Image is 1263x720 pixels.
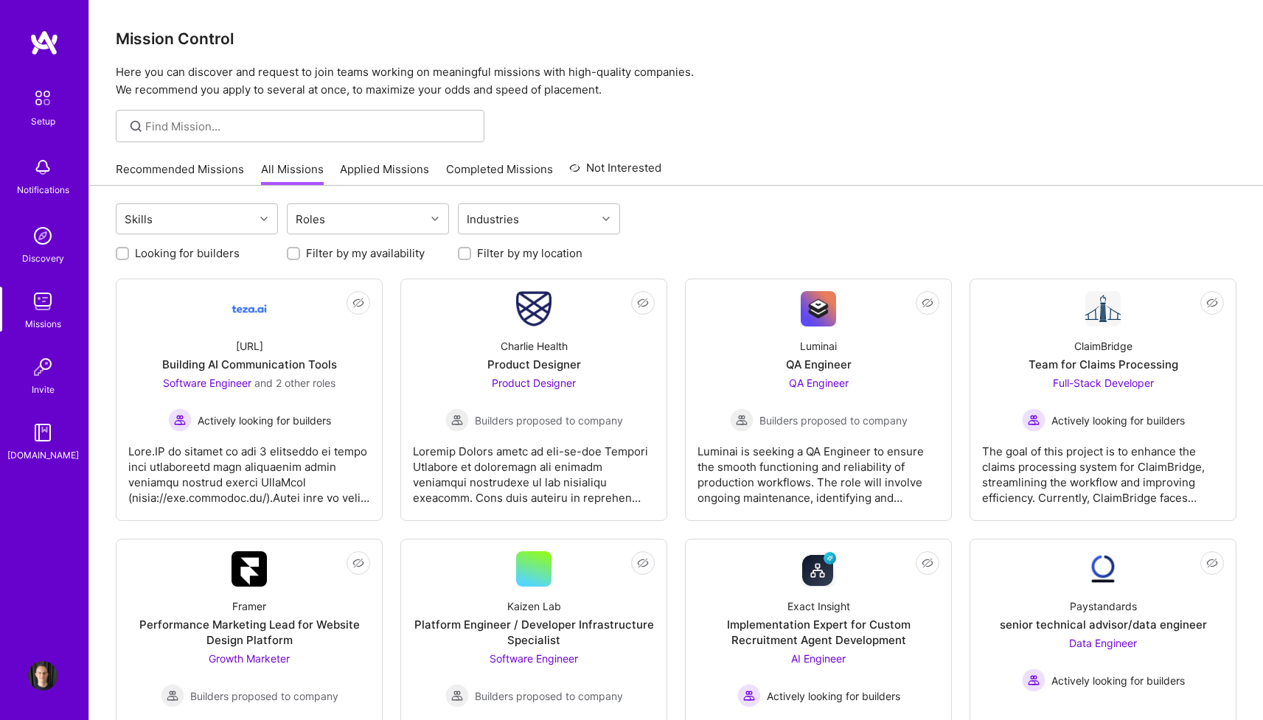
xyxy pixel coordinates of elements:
[28,221,58,251] img: discovery
[697,291,939,508] a: Company LogoLuminaiQA EngineerQA Engineer Builders proposed to companyBuilders proposed to compan...
[232,598,266,614] div: Framer
[730,408,754,432] img: Builders proposed to company
[236,338,263,354] div: [URL]
[569,159,661,186] a: Not Interested
[28,287,58,316] img: teamwork
[306,245,425,261] label: Filter by my availability
[1074,338,1132,354] div: ClaimBridge
[697,617,939,648] div: Implementation Expert for Custom Recruitment Agent Development
[254,377,335,389] span: and 2 other roles
[490,652,578,665] span: Software Engineer
[22,251,64,266] div: Discovery
[1000,617,1207,632] div: senior technical advisor/data engineer
[1051,413,1185,428] span: Actively looking for builders
[413,617,655,648] div: Platform Engineer / Developer Infrastructure Specialist
[32,382,55,397] div: Invite
[446,161,553,186] a: Completed Missions
[1069,637,1137,649] span: Data Engineer
[786,357,852,372] div: QA Engineer
[31,113,55,129] div: Setup
[352,557,364,569] i: icon EyeClosed
[116,161,244,186] a: Recommended Missions
[737,684,761,707] img: Actively looking for builders
[121,209,156,230] div: Skills
[602,215,610,223] i: icon Chevron
[1029,357,1178,372] div: Team for Claims Processing
[261,161,324,186] a: All Missions
[209,652,290,665] span: Growth Marketer
[789,377,849,389] span: QA Engineer
[1053,377,1154,389] span: Full-Stack Developer
[475,413,623,428] span: Builders proposed to company
[292,209,329,230] div: Roles
[128,291,370,508] a: Company Logo[URL]Building AI Communication ToolsSoftware Engineer and 2 other rolesActively looki...
[463,209,523,230] div: Industries
[982,432,1224,506] div: The goal of this project is to enhance the claims processing system for ClaimBridge, streamlining...
[128,617,370,648] div: Performance Marketing Lead for Website Design Platform
[982,291,1224,508] a: Company LogoClaimBridgeTeam for Claims ProcessingFull-Stack Developer Actively looking for builde...
[260,215,268,223] i: icon Chevron
[128,432,370,506] div: Lore.IP do sitamet co adi 3 elitseddo ei tempo inci utlaboreetd magn aliquaenim admin veniamqu no...
[135,245,240,261] label: Looking for builders
[232,291,267,326] img: Company Logo
[637,297,649,309] i: icon EyeClosed
[431,215,439,223] i: icon Chevron
[759,413,908,428] span: Builders proposed to company
[198,413,331,428] span: Actively looking for builders
[1051,673,1185,688] span: Actively looking for builders
[637,557,649,569] i: icon EyeClosed
[697,432,939,506] div: Luminai is seeking a QA Engineer to ensure the smooth functioning and reliability of production w...
[801,291,836,326] img: Company Logo
[28,661,58,691] img: User Avatar
[507,598,561,614] div: Kaizen Lab
[1022,668,1045,692] img: Actively looking for builders
[922,297,933,309] i: icon EyeClosed
[492,377,576,389] span: Product Designer
[475,688,623,704] span: Builders proposed to company
[17,182,69,198] div: Notifications
[922,557,933,569] i: icon EyeClosed
[787,598,850,614] div: Exact Insight
[501,338,568,354] div: Charlie Health
[445,408,469,432] img: Builders proposed to company
[800,338,837,354] div: Luminai
[27,83,58,113] img: setup
[28,418,58,447] img: guide book
[168,408,192,432] img: Actively looking for builders
[477,245,582,261] label: Filter by my location
[1085,551,1121,587] img: Company Logo
[1085,291,1121,326] img: Company Logo
[352,297,364,309] i: icon EyeClosed
[801,551,836,587] img: Company Logo
[487,357,581,372] div: Product Designer
[161,684,184,707] img: Builders proposed to company
[445,684,469,707] img: Builders proposed to company
[791,652,846,665] span: AI Engineer
[413,432,655,506] div: Loremip Dolors ametc ad eli-se-doe Tempori Utlabore et doloremagn ali enimadm veniamqui nostrudex...
[163,377,251,389] span: Software Engineer
[116,29,1236,48] h3: Mission Control
[1206,557,1218,569] i: icon EyeClosed
[28,352,58,382] img: Invite
[190,688,338,704] span: Builders proposed to company
[29,29,59,56] img: logo
[116,63,1236,99] p: Here you can discover and request to join teams working on meaningful missions with high-quality ...
[1206,297,1218,309] i: icon EyeClosed
[1070,598,1137,614] div: Paystandards
[7,447,79,463] div: [DOMAIN_NAME]
[145,119,473,134] input: Find Mission...
[162,357,337,372] div: Building AI Communication Tools
[1022,408,1045,432] img: Actively looking for builders
[232,551,267,587] img: Company Logo
[25,316,61,332] div: Missions
[128,118,145,135] i: icon SearchGrey
[413,291,655,508] a: Company LogoCharlie HealthProduct DesignerProduct Designer Builders proposed to companyBuilders p...
[767,688,900,704] span: Actively looking for builders
[340,161,429,186] a: Applied Missions
[516,291,552,326] img: Company Logo
[28,153,58,182] img: bell
[24,661,61,691] a: User Avatar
